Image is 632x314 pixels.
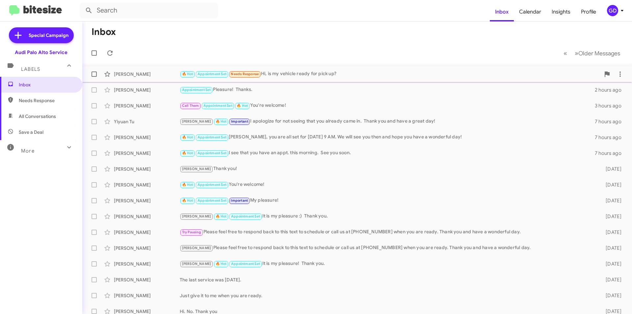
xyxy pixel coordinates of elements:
[216,119,227,124] span: 🔥 Hot
[595,197,627,204] div: [DATE]
[601,5,625,16] button: GD
[114,229,180,236] div: [PERSON_NAME]
[182,72,193,76] span: 🔥 Hot
[595,292,627,299] div: [DATE]
[180,149,595,157] div: I see that you have an appt. this morning. See you soon.
[182,246,211,250] span: [PERSON_NAME]
[607,5,618,16] div: GD
[231,119,248,124] span: Important
[15,49,67,56] div: Audi Palo Alto Service
[180,244,595,252] div: Please feel free to respond back to this text to schedule or call us at [PHONE_NUMBER] when you a...
[114,71,180,77] div: [PERSON_NAME]
[182,198,193,203] span: 🔥 Hot
[180,276,595,283] div: The last service was [DATE].
[114,102,180,109] div: [PERSON_NAME]
[197,198,226,203] span: Appointment Set
[114,276,180,283] div: [PERSON_NAME]
[595,182,627,188] div: [DATE]
[490,2,514,21] a: Inbox
[180,292,595,299] div: Just give it to me when you are ready.
[180,181,595,188] div: You're welcome!
[114,197,180,204] div: [PERSON_NAME]
[560,46,571,60] button: Previous
[114,87,180,93] div: [PERSON_NAME]
[595,118,627,125] div: 7 hours ago
[231,214,260,218] span: Appointment Set
[114,134,180,141] div: [PERSON_NAME]
[595,213,627,220] div: [DATE]
[182,135,193,139] span: 🔥 Hot
[595,166,627,172] div: [DATE]
[182,88,211,92] span: Appointment Set
[114,118,180,125] div: Yiyuan Tu
[595,102,627,109] div: 3 hours ago
[231,262,260,266] span: Appointment Set
[595,261,627,267] div: [DATE]
[578,50,620,57] span: Older Messages
[560,46,624,60] nav: Page navigation example
[182,230,201,234] span: Try Pausing
[595,229,627,236] div: [DATE]
[197,151,226,155] span: Appointment Set
[19,81,75,88] span: Inbox
[237,103,248,108] span: 🔥 Hot
[595,150,627,157] div: 7 hours ago
[180,260,595,268] div: It is my pleasure! Thank you.
[514,2,546,21] a: Calendar
[21,66,40,72] span: Labels
[29,32,68,39] span: Special Campaign
[595,245,627,251] div: [DATE]
[182,262,211,266] span: [PERSON_NAME]
[595,87,627,93] div: 2 hours ago
[80,3,218,18] input: Search
[180,70,600,78] div: Hi, is my vehicle ready for pick up?
[92,27,116,37] h1: Inbox
[180,165,595,173] div: Thank you!
[9,27,74,43] a: Special Campaign
[182,119,211,124] span: [PERSON_NAME]
[182,103,199,108] span: Call Them
[114,166,180,172] div: [PERSON_NAME]
[180,102,595,109] div: You're welcome!
[546,2,576,21] a: Insights
[182,183,193,187] span: 🔥 Hot
[114,245,180,251] div: [PERSON_NAME]
[19,129,43,135] span: Save a Deal
[180,197,595,204] div: My pleasure!
[595,276,627,283] div: [DATE]
[231,72,259,76] span: Needs Response
[197,135,226,139] span: Appointment Set
[595,134,627,141] div: 7 hours ago
[114,150,180,157] div: [PERSON_NAME]
[197,72,226,76] span: Appointment Set
[180,133,595,141] div: [PERSON_NAME], you are all set for [DATE] 9 AM. We will see you then and hope you have a wonderfu...
[180,118,595,125] div: I apologize for not seeing that you already came in. Thank you and have a great day!
[19,97,75,104] span: Needs Response
[114,182,180,188] div: [PERSON_NAME]
[19,113,56,120] span: All Conversations
[216,214,227,218] span: 🔥 Hot
[21,148,35,154] span: More
[180,228,595,236] div: Please feel free to respond back to this text to schedule or call us at [PHONE_NUMBER] when you a...
[182,167,211,171] span: [PERSON_NAME]
[571,46,624,60] button: Next
[197,183,226,187] span: Appointment Set
[203,103,232,108] span: Appointment Set
[182,151,193,155] span: 🔥 Hot
[575,49,578,57] span: »
[564,49,567,57] span: «
[576,2,601,21] a: Profile
[216,262,227,266] span: 🔥 Hot
[182,214,211,218] span: [PERSON_NAME]
[114,213,180,220] div: [PERSON_NAME]
[180,86,595,94] div: Pleasure! Thanks.
[114,261,180,267] div: [PERSON_NAME]
[114,292,180,299] div: [PERSON_NAME]
[180,213,595,220] div: It is my pleasure :) Thank you.
[231,198,248,203] span: Important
